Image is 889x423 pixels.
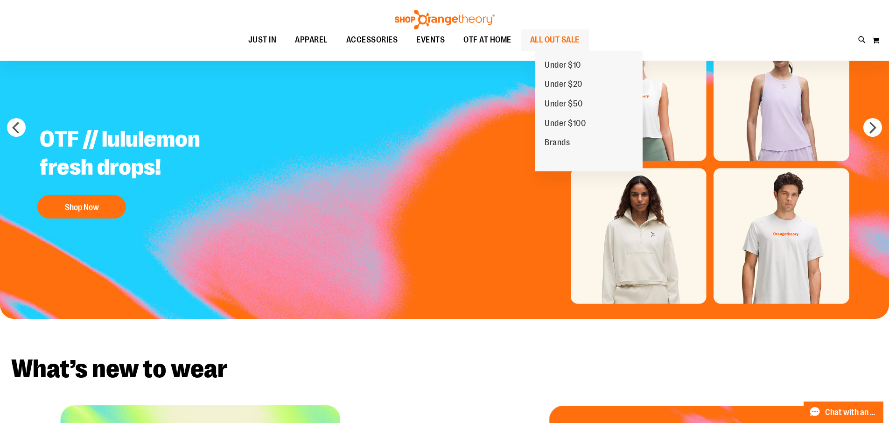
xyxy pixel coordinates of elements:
[346,29,398,50] span: ACCESSORIES
[530,29,580,50] span: ALL OUT SALE
[545,119,586,130] span: Under $100
[545,79,582,91] span: Under $20
[416,29,445,50] span: EVENTS
[545,60,581,72] span: Under $10
[825,408,878,417] span: Chat with an Expert
[33,118,265,223] a: OTF // lululemon fresh drops! Shop Now
[463,29,511,50] span: OTF AT HOME
[7,118,26,137] button: prev
[863,118,882,137] button: next
[37,195,126,219] button: Shop Now
[11,356,878,382] h2: What’s new to wear
[545,99,583,111] span: Under $50
[248,29,277,50] span: JUST IN
[393,10,496,29] img: Shop Orangetheory
[33,118,265,190] h2: OTF // lululemon fresh drops!
[545,138,570,149] span: Brands
[804,402,884,423] button: Chat with an Expert
[295,29,328,50] span: APPAREL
